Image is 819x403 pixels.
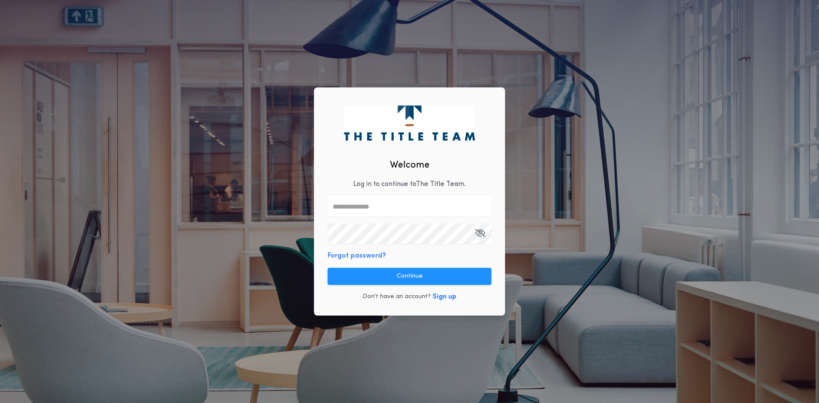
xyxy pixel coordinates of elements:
button: Forgot password? [328,251,386,261]
img: logo [344,105,475,140]
p: Don't have an account? [363,293,431,301]
button: Continue [328,268,491,285]
button: Sign up [433,292,456,302]
h2: Welcome [390,158,430,172]
p: Log in to continue to The Title Team . [353,179,466,189]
